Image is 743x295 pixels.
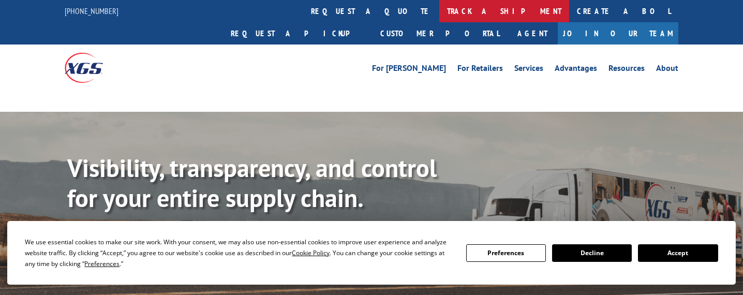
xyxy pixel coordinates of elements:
button: Accept [638,244,718,262]
a: Request a pickup [223,22,373,45]
a: For [PERSON_NAME] [372,64,446,76]
a: For Retailers [457,64,503,76]
div: Cookie Consent Prompt [7,221,736,285]
a: Resources [608,64,645,76]
span: Cookie Policy [292,248,330,257]
a: Advantages [555,64,597,76]
a: Agent [507,22,558,45]
div: We use essential cookies to make our site work. With your consent, we may also use non-essential ... [25,237,453,269]
b: Visibility, transparency, and control for your entire supply chain. [67,152,437,214]
button: Decline [552,244,632,262]
a: Customer Portal [373,22,507,45]
a: [PHONE_NUMBER] [65,6,118,16]
button: Preferences [466,244,546,262]
a: Services [514,64,543,76]
a: Join Our Team [558,22,678,45]
span: Preferences [84,259,120,268]
a: About [656,64,678,76]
